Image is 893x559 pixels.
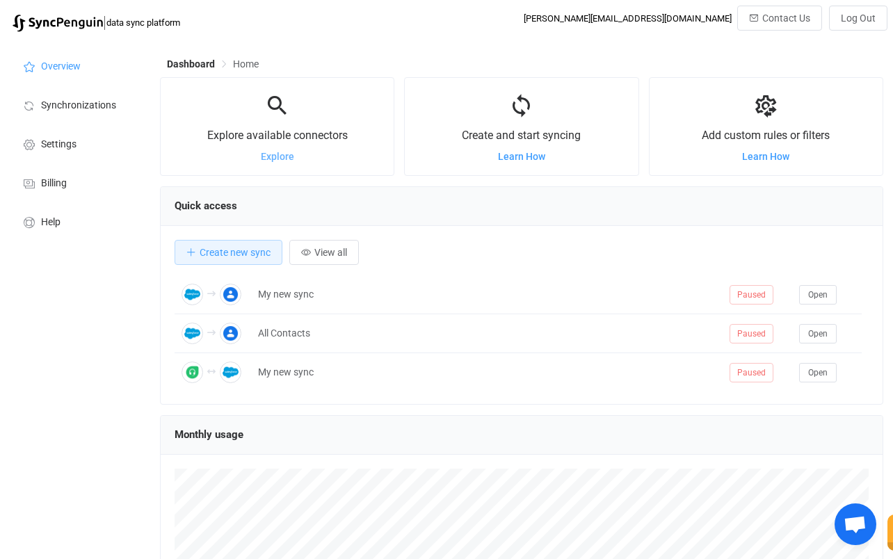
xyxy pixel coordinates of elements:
[808,290,828,300] span: Open
[233,58,259,70] span: Home
[220,284,241,305] img: Google Contacts
[175,428,243,441] span: Monthly usage
[7,202,146,241] a: Help
[167,58,215,70] span: Dashboard
[220,323,241,344] img: Google Contacts
[182,284,203,305] img: Salesforce Contacts
[799,285,837,305] button: Open
[200,247,271,258] span: Create new sync
[220,362,241,383] img: Salesforce Contacts
[799,289,837,300] a: Open
[182,362,203,383] img: Freshdesk Contacts
[730,363,773,382] span: Paused
[175,240,282,265] button: Create new sync
[13,15,103,32] img: syncpenguin.svg
[41,178,67,189] span: Billing
[742,151,789,162] a: Learn How
[841,13,876,24] span: Log Out
[737,6,822,31] button: Contact Us
[799,324,837,343] button: Open
[261,151,294,162] a: Explore
[251,325,723,341] div: All Contacts
[498,151,545,162] a: Learn How
[41,217,61,228] span: Help
[808,368,828,378] span: Open
[7,46,146,85] a: Overview
[730,324,773,343] span: Paused
[762,13,810,24] span: Contact Us
[7,163,146,202] a: Billing
[251,286,723,302] div: My new sync
[182,323,203,344] img: Salesforce Contacts
[13,13,180,32] a: |data sync platform
[106,17,180,28] span: data sync platform
[524,13,732,24] div: [PERSON_NAME][EMAIL_ADDRESS][DOMAIN_NAME]
[835,503,876,545] div: Open chat
[175,200,237,212] span: Quick access
[207,129,348,142] span: Explore available connectors
[41,100,116,111] span: Synchronizations
[314,247,347,258] span: View all
[167,59,259,69] div: Breadcrumb
[808,329,828,339] span: Open
[41,61,81,72] span: Overview
[289,240,359,265] button: View all
[799,363,837,382] button: Open
[462,129,581,142] span: Create and start syncing
[251,364,723,380] div: My new sync
[7,85,146,124] a: Synchronizations
[702,129,830,142] span: Add custom rules or filters
[41,139,77,150] span: Settings
[7,124,146,163] a: Settings
[829,6,887,31] button: Log Out
[799,366,837,378] a: Open
[799,327,837,339] a: Open
[730,285,773,305] span: Paused
[103,13,106,32] span: |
